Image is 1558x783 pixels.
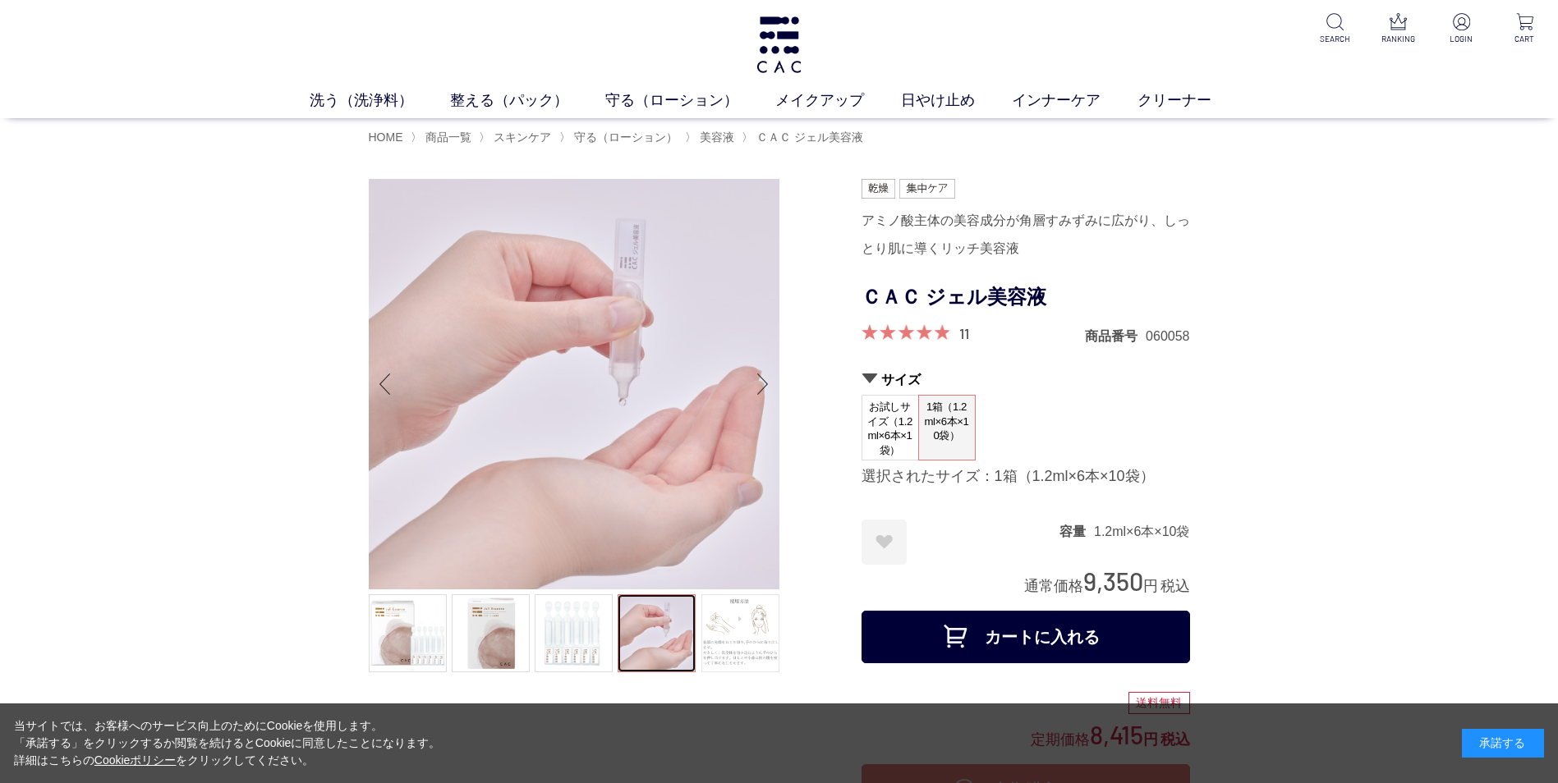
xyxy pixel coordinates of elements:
[1143,578,1158,594] span: 円
[862,207,1190,263] div: アミノ酸主体の美容成分が角層すみずみに広がり、しっとり肌に導くリッチ美容液
[1083,565,1143,596] span: 9,350
[901,89,1012,112] a: 日やけ止め
[571,130,678,144] a: 守る（ローション）
[14,717,441,769] div: 当サイトでは、お客様へのサービス向上のためにCookieを使用します。 「承諾する」をクリックするか閲覧を続けるとCookieに同意したことになります。 詳細はこちらの をクリックしてください。
[775,89,901,112] a: メイクアップ
[490,130,551,144] a: スキンケア
[919,396,975,447] span: 1箱（1.2ml×6本×10袋）
[862,179,896,199] img: 乾燥
[1315,33,1355,45] p: SEARCH
[422,130,471,144] a: 商品一覧
[1505,13,1545,45] a: CART
[494,130,551,144] span: スキンケア
[1085,327,1146,345] dt: 商品番号
[1160,578,1190,594] span: 税込
[959,324,969,342] a: 11
[899,179,955,199] img: 集中ケア
[1012,89,1137,112] a: インナーケア
[756,130,863,144] span: ＣＡＣ ジェル美容液
[862,467,1190,487] div: 選択されたサイズ：1箱（1.2ml×6本×10袋）
[369,179,779,589] img: ＣＡＣ ジェル美容液 1箱（1.2ml×6本×10袋）
[754,16,804,73] img: logo
[369,130,403,144] a: HOME
[605,89,775,112] a: 守る（ローション）
[862,611,1190,663] button: カートに入れる
[742,130,867,145] li: 〉
[1441,33,1482,45] p: LOGIN
[1441,13,1482,45] a: LOGIN
[1462,729,1544,758] div: 承諾する
[1128,692,1190,715] div: 送料無料
[1094,523,1190,540] dd: 1.2ml×6本×10袋
[862,520,907,565] a: お気に入りに登録する
[753,130,863,144] a: ＣＡＣ ジェル美容液
[1146,327,1189,345] dd: 060058
[1137,89,1248,112] a: クリーナー
[574,130,678,144] span: 守る（ローション）
[1024,578,1083,594] span: 通常価格
[862,371,1190,388] h2: サイズ
[1059,523,1094,540] dt: 容量
[862,396,918,461] span: お試しサイズ（1.2ml×6本×1袋）
[479,130,555,145] li: 〉
[450,89,605,112] a: 整える（パック）
[1378,13,1418,45] a: RANKING
[425,130,471,144] span: 商品一覧
[369,351,402,417] div: Previous slide
[411,130,476,145] li: 〉
[1315,13,1355,45] a: SEARCH
[862,279,1190,316] h1: ＣＡＣ ジェル美容液
[685,130,738,145] li: 〉
[94,753,177,767] a: Cookieポリシー
[747,351,779,417] div: Next slide
[696,130,734,144] a: 美容液
[700,130,734,144] span: 美容液
[1505,33,1545,45] p: CART
[310,89,450,112] a: 洗う（洗浄料）
[1378,33,1418,45] p: RANKING
[559,130,682,145] li: 〉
